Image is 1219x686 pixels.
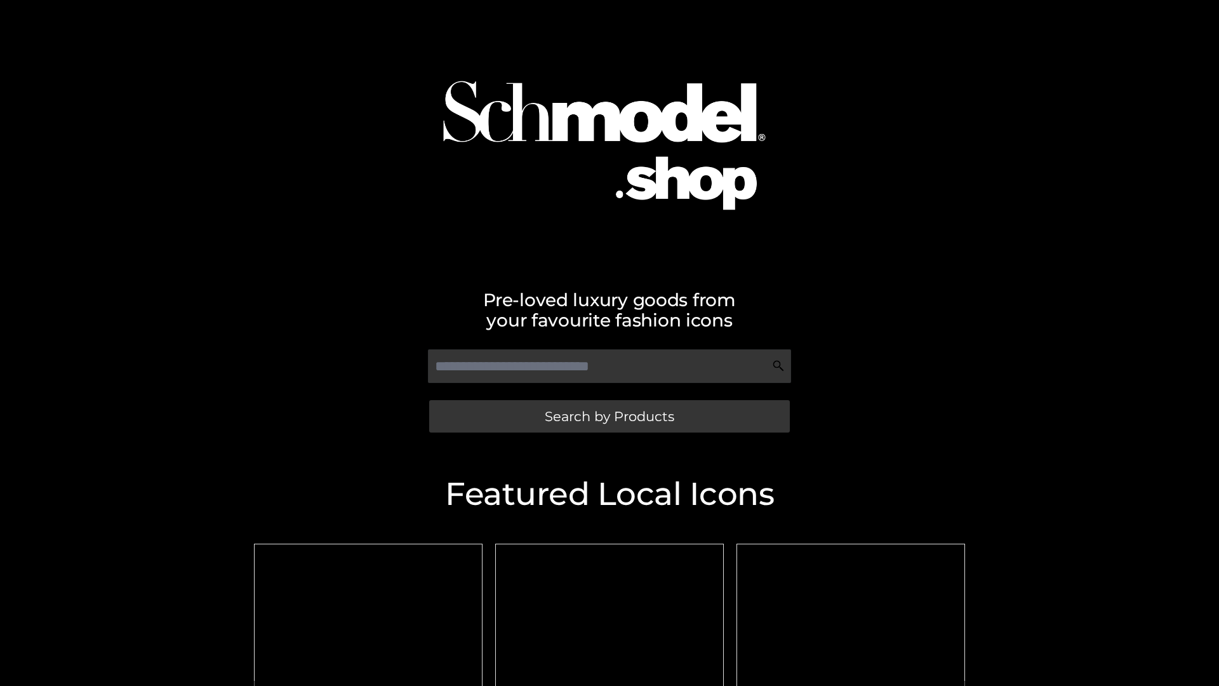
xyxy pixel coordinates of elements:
h2: Pre-loved luxury goods from your favourite fashion icons [248,290,971,330]
a: Search by Products [429,400,790,433]
img: Search Icon [772,360,785,372]
h2: Featured Local Icons​ [248,478,971,510]
span: Search by Products [545,410,674,423]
